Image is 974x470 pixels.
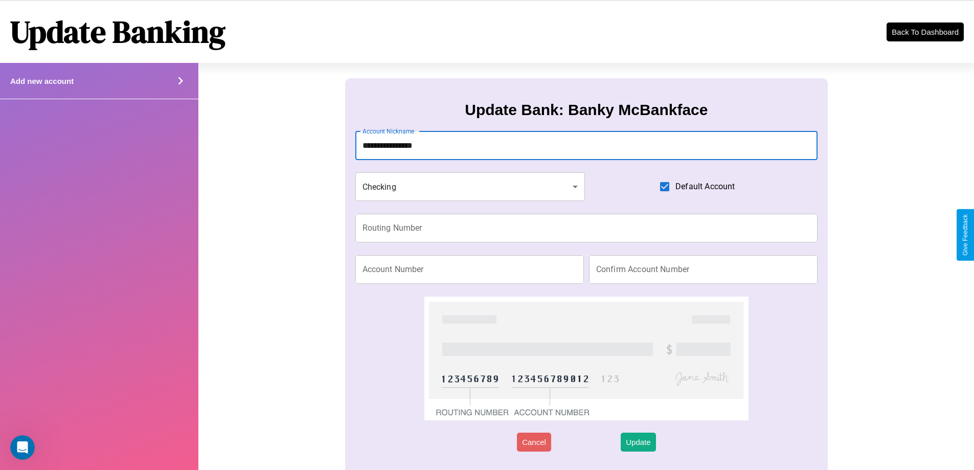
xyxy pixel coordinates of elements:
div: Give Feedback [962,214,969,256]
img: check [424,297,748,420]
h4: Add new account [10,77,74,85]
h3: Update Bank: Banky McBankface [465,101,708,119]
iframe: Intercom live chat [10,435,35,460]
button: Back To Dashboard [887,23,964,41]
label: Account Nickname [363,127,415,136]
button: Update [621,433,655,452]
span: Default Account [675,181,735,193]
button: Cancel [517,433,551,452]
div: Checking [355,172,585,201]
h1: Update Banking [10,11,225,53]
